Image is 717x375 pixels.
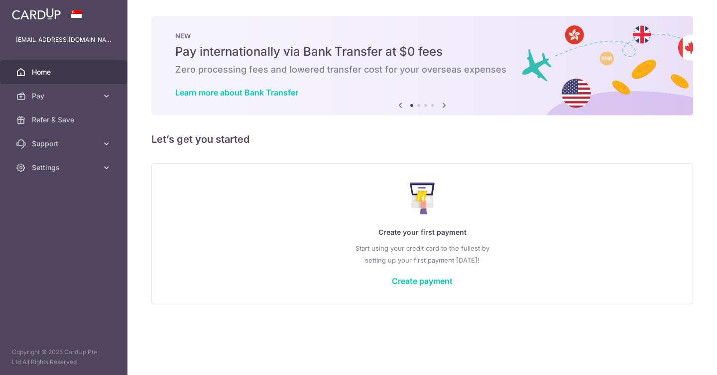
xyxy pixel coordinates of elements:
[32,163,98,173] span: Settings
[175,64,669,76] h6: Zero processing fees and lowered transfer cost for your overseas expenses
[32,67,98,77] span: Home
[151,16,693,115] img: Bank transfer banner
[32,115,98,125] span: Refer & Save
[175,32,669,40] p: NEW
[172,242,673,266] p: Start using your credit card to the fullest by setting up your first payment [DATE]!
[12,8,61,20] img: CardUp
[151,131,693,147] h5: Let’s get you started
[410,183,435,214] img: Make Payment
[16,35,112,45] p: [EMAIL_ADDRESS][DOMAIN_NAME]
[175,44,669,60] h5: Pay internationally via Bank Transfer at $0 fees
[32,91,98,101] span: Pay
[32,139,98,149] span: Support
[175,88,298,97] a: Learn more about Bank Transfer
[392,276,453,286] a: Create payment
[172,226,673,238] p: Create your first payment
